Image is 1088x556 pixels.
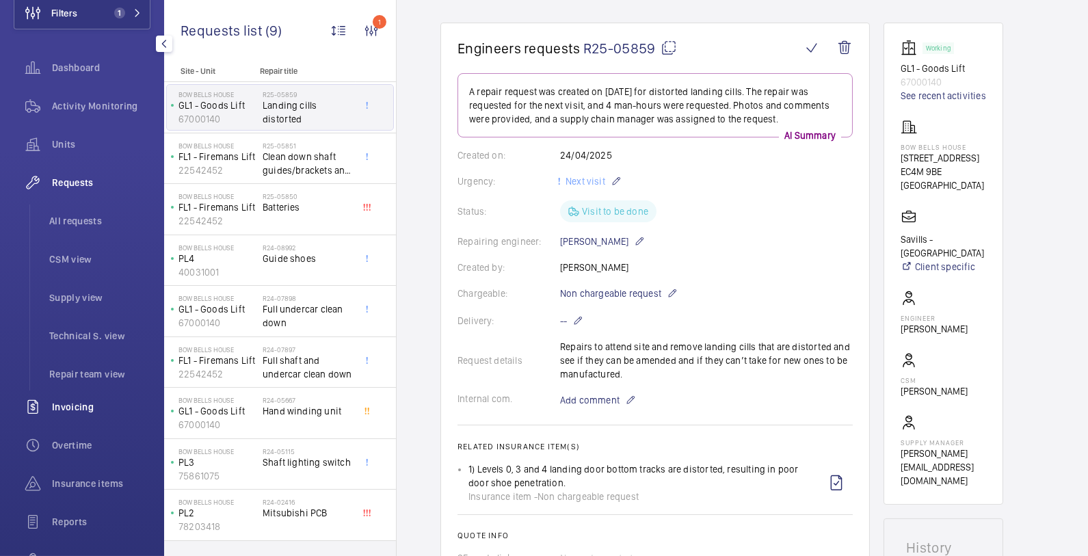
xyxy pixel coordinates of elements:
span: Invoicing [52,400,150,414]
p: Bow Bells House [178,142,257,150]
p: 67000140 [178,418,257,432]
h2: R25-05850 [263,192,353,200]
span: Reports [52,515,150,529]
span: Batteries [263,200,353,214]
p: CSM [901,376,968,384]
p: FL1 - Firemans Lift [178,200,257,214]
p: AI Summary [779,129,841,142]
p: EC4M 9BE [GEOGRAPHIC_DATA] [901,165,986,192]
span: Technical S. view [49,329,150,343]
p: Site - Unit [164,66,254,76]
span: Landing cills distorted [263,98,353,126]
span: Shaft lighting switch [263,455,353,469]
span: Clean down shaft guides/brackets and clean and de grease under car [263,150,353,177]
span: Add comment [560,393,620,407]
span: CSM view [49,252,150,266]
p: 75861075 [178,469,257,483]
span: Requests [52,176,150,189]
span: Insurance item - [468,490,538,503]
p: Supply manager [901,438,986,447]
p: Bow Bells House [178,345,257,354]
span: Hand winding unit [263,404,353,418]
h2: Quote info [457,531,853,540]
p: PL3 [178,455,257,469]
p: 22542452 [178,163,257,177]
span: Full shaft and undercar clean down [263,354,353,381]
p: Bow Bells House [178,192,257,200]
p: [PERSON_NAME][EMAIL_ADDRESS][DOMAIN_NAME] [901,447,986,488]
span: 1 [114,8,125,18]
span: Non chargeable request [560,287,661,300]
span: All requests [49,214,150,228]
h2: R24-02416 [263,498,353,506]
p: [PERSON_NAME] [901,322,968,336]
h2: R24-05115 [263,447,353,455]
p: [PERSON_NAME] [560,233,645,250]
p: A repair request was created on [DATE] for distorted landing cills. The repair was requested for ... [469,85,841,126]
span: Overtime [52,438,150,452]
p: 67000140 [178,112,257,126]
h2: R25-05851 [263,142,353,150]
p: 22542452 [178,367,257,381]
p: Engineer [901,314,968,322]
p: [STREET_ADDRESS] [901,151,986,165]
span: Full undercar clean down [263,302,353,330]
p: 67000140 [178,316,257,330]
span: Non chargeable request [538,490,639,503]
p: Bow Bells House [178,447,257,455]
p: Bow Bells House [178,90,257,98]
p: -- [560,313,583,329]
p: FL1 - Firemans Lift [178,150,257,163]
p: [PERSON_NAME] [901,384,968,398]
span: Dashboard [52,61,150,75]
span: Supply view [49,291,150,304]
p: GL1 - Goods Lift [178,302,257,316]
img: elevator.svg [901,40,923,56]
h2: Related insurance item(s) [457,442,853,451]
span: Next visit [563,176,605,187]
p: PL2 [178,506,257,520]
span: R25-05859 [583,40,677,57]
p: GL1 - Goods Lift [178,98,257,112]
p: 40031001 [178,265,257,279]
p: 67000140 [901,75,986,89]
span: Requests list [181,22,265,39]
span: Insurance items [52,477,150,490]
p: Bow Bells House [178,243,257,252]
p: Repair title [260,66,350,76]
a: Client specific [901,260,986,274]
a: See recent activities [901,89,986,103]
p: FL1 - Firemans Lift [178,354,257,367]
span: Engineers requests [457,40,581,57]
p: Savills - [GEOGRAPHIC_DATA] [901,233,986,260]
p: Working [926,46,951,51]
span: Filters [51,6,77,20]
span: Guide shoes [263,252,353,265]
h2: R25-05859 [263,90,353,98]
p: PL4 [178,252,257,265]
h2: R24-08992 [263,243,353,252]
p: GL1 - Goods Lift [178,404,257,418]
h1: History [906,541,981,555]
p: Bow Bells House [178,498,257,506]
p: GL1 - Goods Lift [901,62,986,75]
span: Repair team view [49,367,150,381]
h2: R24-07897 [263,345,353,354]
p: Bow Bells House [901,143,986,151]
h2: R24-07898 [263,294,353,302]
span: Mitsubishi PCB [263,506,353,520]
span: Activity Monitoring [52,99,150,113]
p: Bow Bells House [178,294,257,302]
p: 22542452 [178,214,257,228]
p: Bow Bells House [178,396,257,404]
span: Units [52,137,150,151]
p: 78203418 [178,520,257,533]
h2: R24-05667 [263,396,353,404]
